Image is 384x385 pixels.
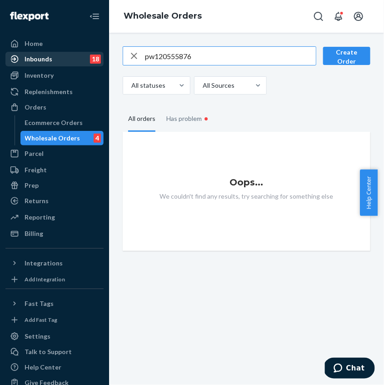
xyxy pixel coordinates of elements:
[5,68,104,83] a: Inventory
[349,7,368,25] button: Open account menu
[360,170,378,216] button: Help Center
[5,274,104,285] a: Add Integration
[5,178,104,193] a: Prep
[25,165,47,175] div: Freight
[5,256,104,270] button: Integrations
[25,259,63,268] div: Integrations
[329,7,348,25] button: Open notifications
[5,163,104,177] a: Freight
[5,194,104,208] a: Returns
[25,118,83,127] div: Ecommerce Orders
[25,213,55,222] div: Reporting
[25,149,44,158] div: Parcel
[145,47,316,65] input: Search orders
[25,275,65,283] div: Add Integration
[202,113,210,125] div: •
[90,55,101,64] div: 18
[25,363,61,372] div: Help Center
[5,329,104,344] a: Settings
[25,87,73,96] div: Replenishments
[123,177,370,187] h1: Oops...
[5,100,104,115] a: Orders
[20,131,104,145] a: Wholesale Orders4
[25,316,57,324] div: Add Fast Tag
[5,315,104,325] a: Add Fast Tag
[5,52,104,66] a: Inbounds18
[124,11,202,21] a: Wholesale Orders
[116,3,209,30] ol: breadcrumbs
[5,85,104,99] a: Replenishments
[25,332,50,341] div: Settings
[5,36,104,51] a: Home
[25,181,39,190] div: Prep
[202,81,203,90] input: All Sources
[123,192,370,201] p: We couldn't find any results, try searching for something else
[20,115,104,130] a: Ecommerce Orders
[166,105,210,132] div: Has problem
[309,7,328,25] button: Open Search Box
[5,226,104,241] a: Billing
[5,360,104,375] a: Help Center
[5,146,104,161] a: Parcel
[323,47,370,65] button: Create Order
[5,296,104,311] button: Fast Tags
[94,134,101,143] div: 4
[25,55,52,64] div: Inbounds
[25,299,54,308] div: Fast Tags
[85,7,104,25] button: Close Navigation
[5,345,104,359] button: Talk to Support
[5,210,104,225] a: Reporting
[25,347,72,356] div: Talk to Support
[25,196,49,205] div: Returns
[325,358,375,380] iframe: Opens a widget where you can chat to one of our agents
[25,229,43,238] div: Billing
[25,39,43,48] div: Home
[25,71,54,80] div: Inventory
[128,107,155,132] div: All orders
[25,134,80,143] div: Wholesale Orders
[10,12,49,21] img: Flexport logo
[25,103,46,112] div: Orders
